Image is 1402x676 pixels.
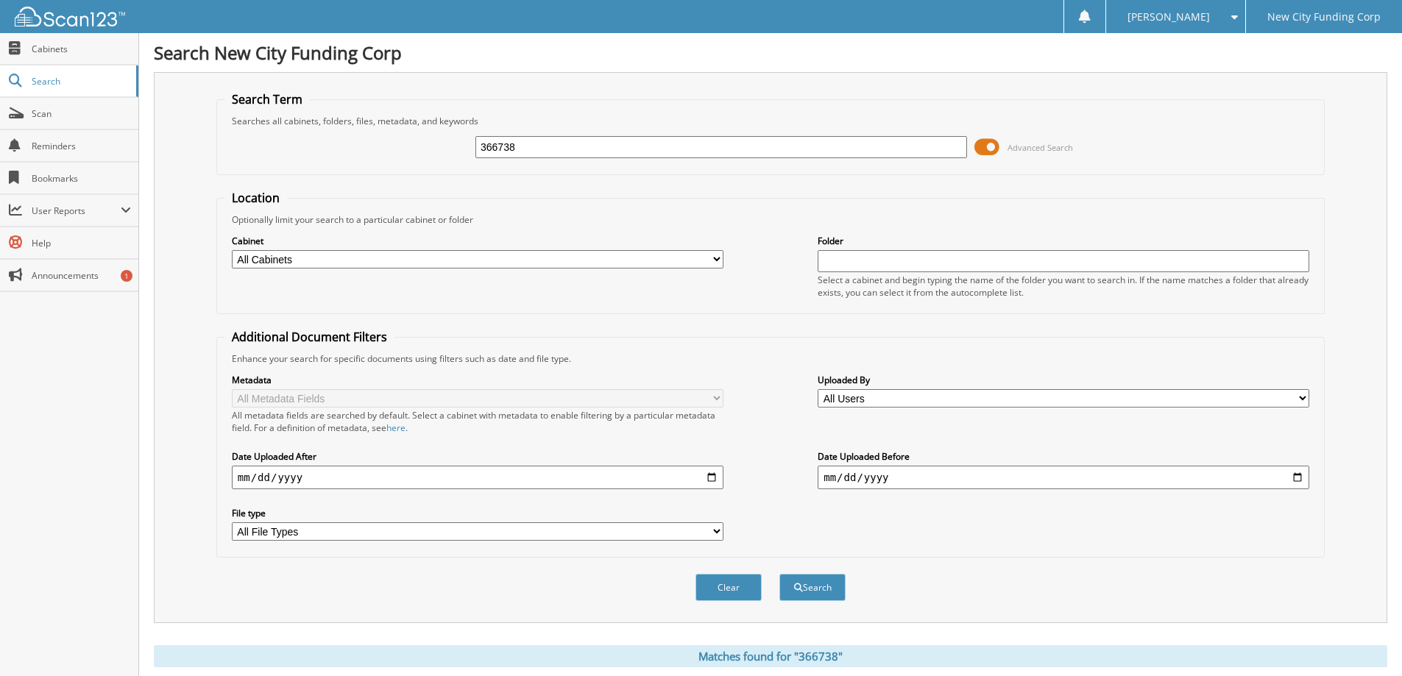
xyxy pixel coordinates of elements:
[818,235,1309,247] label: Folder
[32,140,131,152] span: Reminders
[695,574,762,601] button: Clear
[818,374,1309,386] label: Uploaded By
[154,645,1387,667] div: Matches found for "366738"
[232,374,723,386] label: Metadata
[818,466,1309,489] input: end
[224,213,1317,226] div: Optionally limit your search to a particular cabinet or folder
[232,235,723,247] label: Cabinet
[1008,142,1073,153] span: Advanced Search
[1267,13,1381,21] span: New City Funding Corp
[32,237,131,249] span: Help
[32,269,131,282] span: Announcements
[32,43,131,55] span: Cabinets
[1127,13,1210,21] span: [PERSON_NAME]
[224,352,1317,365] div: Enhance your search for specific documents using filters such as date and file type.
[232,450,723,463] label: Date Uploaded After
[779,574,846,601] button: Search
[32,75,129,88] span: Search
[224,190,287,206] legend: Location
[32,172,131,185] span: Bookmarks
[232,409,723,434] div: All metadata fields are searched by default. Select a cabinet with metadata to enable filtering b...
[386,421,406,434] a: here
[32,107,131,120] span: Scan
[32,204,121,217] span: User Reports
[224,91,310,107] legend: Search Term
[818,450,1309,463] label: Date Uploaded Before
[121,270,132,282] div: 1
[818,274,1309,299] div: Select a cabinet and begin typing the name of the folder you want to search in. If the name match...
[154,40,1387,65] h1: Search New City Funding Corp
[224,329,394,345] legend: Additional Document Filters
[15,7,125,26] img: scan123-logo-white.svg
[232,507,723,519] label: File type
[224,115,1317,127] div: Searches all cabinets, folders, files, metadata, and keywords
[232,466,723,489] input: start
